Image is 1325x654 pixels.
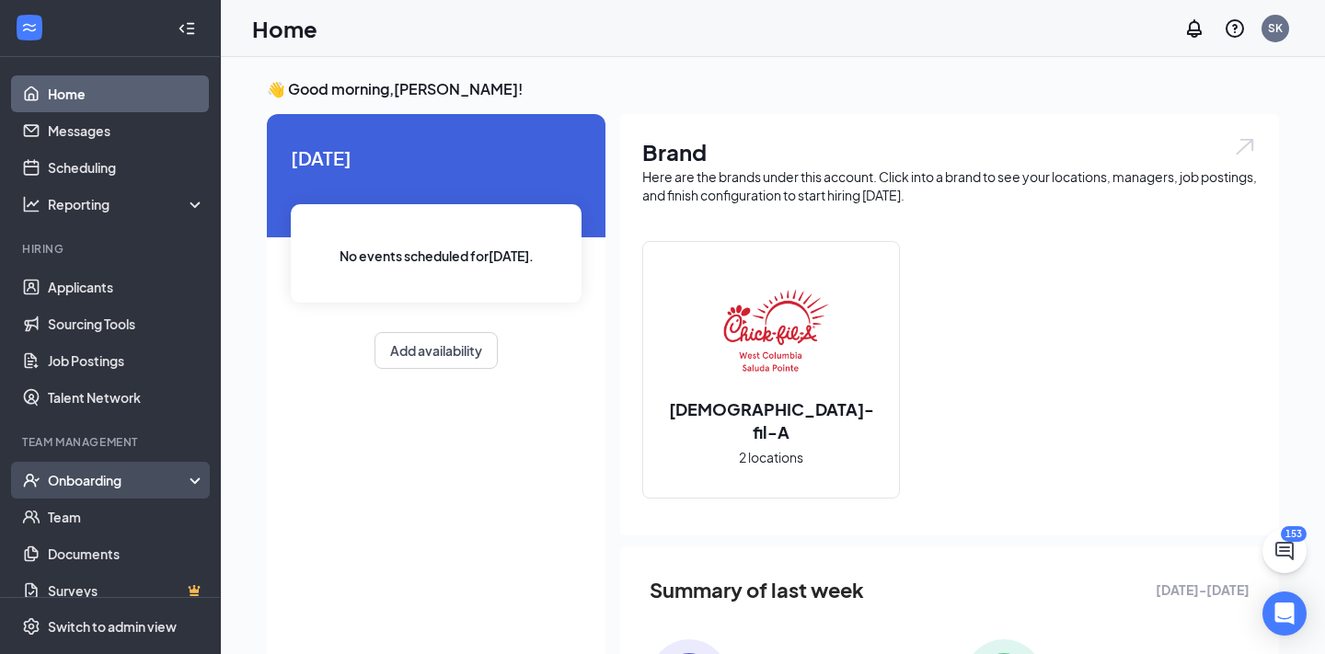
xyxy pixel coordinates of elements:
svg: ChatActive [1273,540,1296,562]
img: Chick-fil-A [712,272,830,390]
svg: WorkstreamLogo [20,18,39,37]
span: [DATE] - [DATE] [1156,579,1250,600]
div: 153 [1281,526,1307,542]
span: [DATE] [291,143,582,172]
a: SurveysCrown [48,572,205,609]
span: No events scheduled for [DATE] . [340,246,534,266]
a: Documents [48,535,205,572]
img: open.6027fd2a22e1237b5b06.svg [1233,136,1257,157]
div: Onboarding [48,471,190,489]
a: Applicants [48,269,205,305]
button: ChatActive [1262,529,1307,573]
a: Scheduling [48,149,205,186]
svg: Analysis [22,195,40,213]
a: Home [48,75,205,112]
svg: Settings [22,617,40,636]
div: Hiring [22,241,202,257]
div: Switch to admin view [48,617,177,636]
a: Sourcing Tools [48,305,205,342]
h1: Home [252,13,317,44]
div: Open Intercom Messenger [1262,591,1307,636]
a: Talent Network [48,379,205,416]
div: Reporting [48,195,206,213]
div: Here are the brands under this account. Click into a brand to see your locations, managers, job p... [642,167,1257,204]
svg: QuestionInfo [1224,17,1246,40]
h2: [DEMOGRAPHIC_DATA]-fil-A [643,397,899,443]
a: Job Postings [48,342,205,379]
svg: Notifications [1183,17,1205,40]
span: Summary of last week [650,574,864,606]
a: Messages [48,112,205,149]
span: 2 locations [739,447,803,467]
div: SK [1268,20,1283,36]
button: Add availability [374,332,498,369]
svg: UserCheck [22,471,40,489]
div: Team Management [22,434,202,450]
svg: Collapse [178,19,196,38]
a: Team [48,499,205,535]
h3: 👋 Good morning, [PERSON_NAME] ! [267,79,1279,99]
h1: Brand [642,136,1257,167]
